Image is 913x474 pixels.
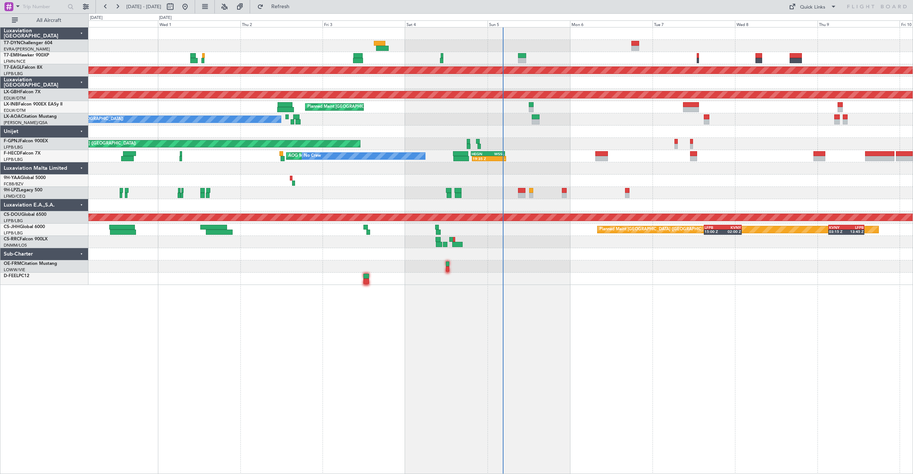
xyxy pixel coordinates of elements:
a: DNMM/LOS [4,243,27,248]
a: LFPB/LBG [4,218,23,224]
span: CS-JHH [4,225,20,229]
div: Wed 8 [735,20,818,27]
span: LX-INB [4,102,18,107]
div: Fri 3 [323,20,405,27]
div: Sun 5 [488,20,570,27]
div: Planned Maint [GEOGRAPHIC_DATA] [307,101,378,113]
a: 9H-YAAGlobal 5000 [4,176,46,180]
a: LFPB/LBG [4,145,23,150]
a: T7-EMIHawker 900XP [4,53,49,58]
a: LX-INBFalcon 900EX EASy II [4,102,62,107]
a: OE-FRMCitation Mustang [4,262,57,266]
a: LOWW/VIE [4,267,25,273]
a: [PERSON_NAME]/QSA [4,120,48,126]
span: D-FEEL [4,274,19,278]
div: Sat 4 [405,20,488,27]
span: LX-AOA [4,114,21,119]
div: No Crew [304,150,321,162]
a: T7-DYNChallenger 604 [4,41,52,45]
span: F-HECD [4,151,20,156]
a: LFPB/LBG [4,230,23,236]
div: KVNY [723,225,741,230]
span: CS-DOU [4,212,21,217]
span: 9H-YAA [4,176,20,180]
span: T7-EAGL [4,65,22,70]
a: LX-GBHFalcon 7X [4,90,41,94]
a: CS-DOUGlobal 6500 [4,212,46,217]
input: Trip Number [23,1,65,12]
span: All Aircraft [19,18,78,23]
div: 15:00 Z [705,229,723,234]
span: T7-EMI [4,53,18,58]
span: [DATE] - [DATE] [126,3,161,10]
a: D-FEELPC12 [4,274,29,278]
a: F-GPNJFalcon 900EX [4,139,48,143]
a: EDLW/DTM [4,95,26,101]
div: Thu 2 [240,20,323,27]
div: LFPB [846,225,864,230]
a: F-HECDFalcon 7X [4,151,41,156]
span: Refresh [265,4,296,9]
a: CS-JHHGlobal 6000 [4,225,45,229]
div: Planned Maint [GEOGRAPHIC_DATA] ([GEOGRAPHIC_DATA]) [599,224,716,235]
a: EVRA/[PERSON_NAME] [4,46,50,52]
div: 02:00 Z [723,229,741,234]
span: T7-DYN [4,41,20,45]
span: OE-FRM [4,262,21,266]
div: Mon 6 [570,20,653,27]
div: Tue 7 [653,20,735,27]
div: Tue 30 [75,20,158,27]
button: Refresh [254,1,298,13]
div: 19:35 Z [473,156,489,161]
a: LFPB/LBG [4,71,23,77]
div: 03:15 Z [829,229,846,234]
div: 13:45 Z [846,229,864,234]
a: T7-EAGLFalcon 8X [4,65,42,70]
div: Thu 9 [818,20,900,27]
a: LFPB/LBG [4,157,23,162]
a: FCBB/BZV [4,181,23,187]
a: LX-AOACitation Mustang [4,114,57,119]
div: AOG Maint Paris ([GEOGRAPHIC_DATA]) [288,150,366,162]
a: 9H-LPZLegacy 500 [4,188,42,192]
div: LFPB [705,225,723,230]
div: Quick Links [800,4,825,11]
div: KVNY [829,225,846,230]
div: - [489,156,505,161]
span: 9H-LPZ [4,188,19,192]
a: LFMD/CEQ [4,194,25,199]
span: CS-RRC [4,237,20,241]
div: Wed 1 [158,20,240,27]
div: [DATE] [159,15,172,21]
a: EDLW/DTM [4,108,26,113]
a: CS-RRCFalcon 900LX [4,237,48,241]
div: WSSL [488,152,504,156]
a: LFMN/NCE [4,59,26,64]
div: [DATE] [90,15,103,21]
button: Quick Links [785,1,840,13]
button: All Aircraft [8,14,81,26]
span: LX-GBH [4,90,20,94]
div: HEGN [472,152,488,156]
span: F-GPNJ [4,139,20,143]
